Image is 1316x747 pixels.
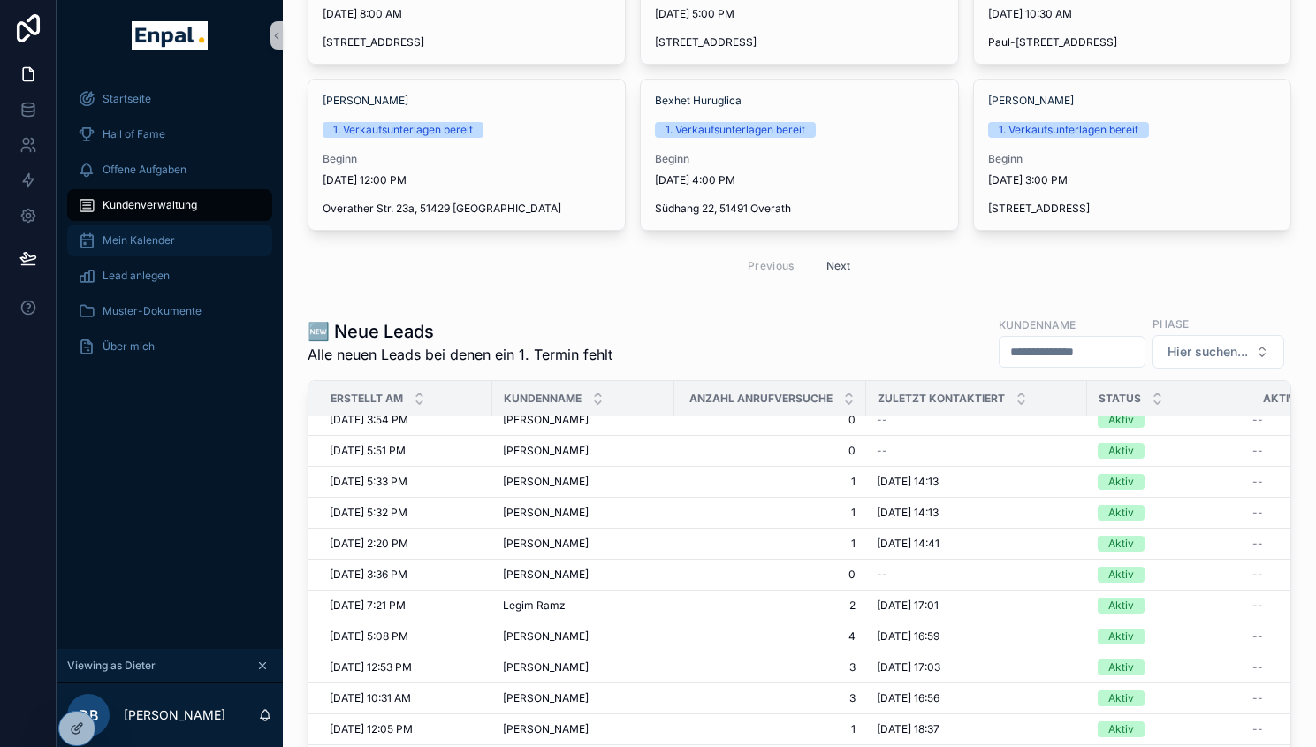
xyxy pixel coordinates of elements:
span: Südhang 22, 51491 Overath [655,202,943,216]
button: Next [814,252,863,279]
a: 3 [685,660,856,675]
span: [DATE] 12:00 PM [323,173,611,187]
a: 3 [685,691,856,705]
a: [PERSON_NAME] [503,691,664,705]
span: [DATE] 3:36 PM [330,568,407,582]
button: Select Button [1152,335,1284,369]
span: [STREET_ADDRESS] [655,35,943,50]
span: [PERSON_NAME] [503,691,589,705]
span: [DATE] 8:00 AM [323,7,611,21]
a: [DATE] 12:53 PM [330,660,482,675]
span: [DATE] 18:37 [877,722,939,736]
span: [PERSON_NAME] [503,722,589,736]
span: Alle neuen Leads bei denen ein 1. Termin fehlt [308,344,612,365]
span: [DATE] 7:21 PM [330,598,406,613]
span: [DATE] 4:00 PM [655,173,943,187]
a: [DATE] 10:31 AM [330,691,482,705]
span: -- [1252,598,1263,613]
a: Über mich [67,331,272,362]
span: [DATE] 14:41 [877,537,939,551]
a: [DATE] 16:56 [877,691,1076,705]
div: Aktiv [1108,567,1134,583]
a: [PERSON_NAME] [988,94,1074,108]
span: [DATE] 12:05 PM [330,722,413,736]
span: 1 [685,475,856,489]
span: [PERSON_NAME] [503,444,589,458]
a: Offene Aufgaben [67,154,272,186]
span: [DATE] 12:53 PM [330,660,412,675]
a: [DATE] 14:13 [877,475,1076,489]
label: Phase [1152,316,1189,332]
a: [PERSON_NAME] [503,413,664,427]
span: Legim Ramz [503,598,566,613]
a: [DATE] 12:05 PM [330,722,482,736]
span: 0 [685,413,856,427]
a: Aktiv [1098,474,1241,490]
span: Hier suchen... [1168,343,1248,361]
a: Aktiv [1098,412,1241,428]
span: [PERSON_NAME] [503,506,589,520]
div: Aktiv [1108,536,1134,552]
span: Über mich [103,339,155,354]
a: [DATE] 3:36 PM [330,568,482,582]
span: [DATE] 5:08 PM [330,629,408,644]
div: 1. Verkaufsunterlagen bereit [666,122,805,138]
span: [DATE] 5:00 PM [655,7,943,21]
span: 0 [685,568,856,582]
a: 4 [685,629,856,644]
a: [DATE] 14:41 [877,537,1076,551]
span: [DATE] 16:59 [877,629,939,644]
span: -- [1252,537,1263,551]
span: [PERSON_NAME] [503,660,589,675]
a: Bexhet Huruglica [655,94,742,108]
div: Aktiv [1108,690,1134,706]
span: [STREET_ADDRESS] [988,202,1276,216]
span: -- [877,444,887,458]
span: 1 [685,506,856,520]
a: 1 [685,722,856,736]
span: Startseite [103,92,151,106]
a: -- [877,568,1076,582]
a: 1 [685,537,856,551]
a: Aktiv [1098,659,1241,675]
span: Kundenname [504,392,582,406]
a: [PERSON_NAME] [503,568,664,582]
span: [DATE] 14:13 [877,475,939,489]
span: Beginn [988,152,1276,166]
span: [PERSON_NAME] [503,629,589,644]
a: -- [877,413,1076,427]
span: -- [877,413,887,427]
a: -- [877,444,1076,458]
span: Beginn [655,152,943,166]
span: [DATE] 5:33 PM [330,475,407,489]
span: 2 [685,598,856,613]
span: -- [1252,506,1263,520]
span: Erstellt Am [331,392,403,406]
span: Hall of Fame [103,127,165,141]
a: 0 [685,444,856,458]
div: 1. Verkaufsunterlagen bereit [333,122,473,138]
a: [PERSON_NAME] [503,660,664,675]
span: -- [1252,660,1263,675]
span: [DATE] 5:32 PM [330,506,407,520]
a: Startseite [67,83,272,115]
span: [DATE] 10:31 AM [330,691,411,705]
span: Viewing as Dieter [67,659,156,673]
a: Aktiv [1098,443,1241,459]
span: DB [79,705,99,726]
div: Aktiv [1108,659,1134,675]
a: [PERSON_NAME] [503,506,664,520]
div: Aktiv [1108,721,1134,737]
span: Status [1099,392,1141,406]
div: Aktiv [1108,598,1134,614]
a: Aktiv [1098,690,1241,706]
span: Beginn [323,152,611,166]
div: Aktiv [1108,474,1134,490]
a: Aktiv [1098,567,1241,583]
a: Lead anlegen [67,260,272,292]
span: -- [1252,722,1263,736]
